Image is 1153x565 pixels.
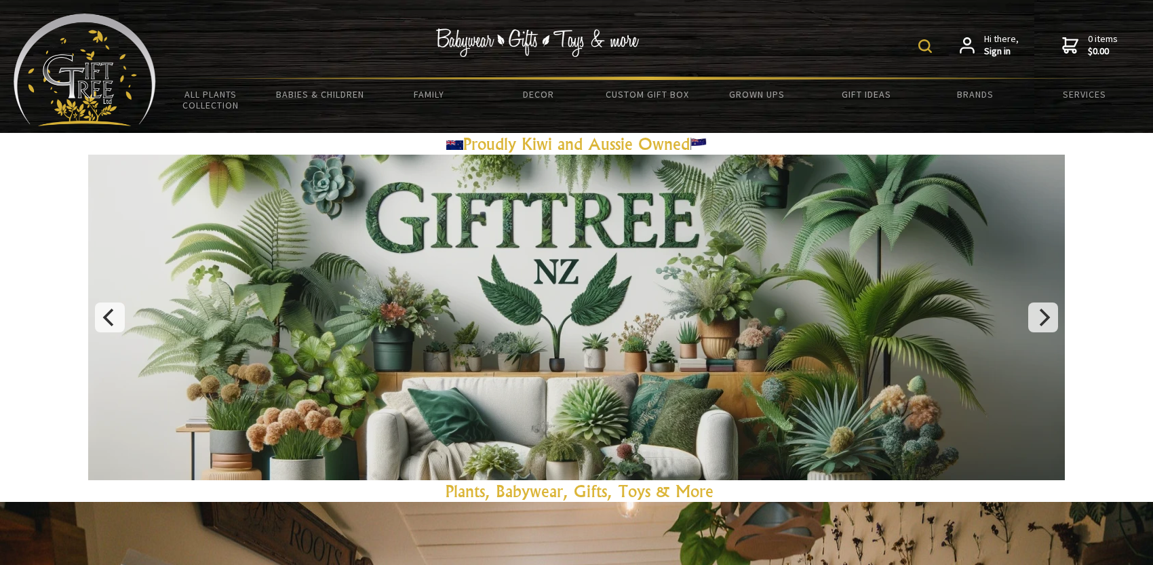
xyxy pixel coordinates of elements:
img: Babyware - Gifts - Toys and more... [14,14,156,126]
a: Decor [484,80,593,109]
strong: Sign in [984,45,1019,58]
a: Services [1030,80,1139,109]
a: Custom Gift Box [593,80,702,109]
img: Babywear - Gifts - Toys & more [435,28,639,57]
a: Proudly Kiwi and Aussie Owned [446,134,707,154]
span: Hi there, [984,33,1019,57]
img: product search [918,39,932,53]
strong: $0.00 [1088,45,1118,58]
a: Family [374,80,484,109]
a: 0 items$0.00 [1062,33,1118,57]
span: 0 items [1088,33,1118,57]
a: All Plants Collection [156,80,265,119]
a: Grown Ups [703,80,812,109]
a: Gift Ideas [812,80,921,109]
button: Previous [95,303,125,332]
a: Babies & Children [265,80,374,109]
a: Brands [921,80,1030,109]
a: Plants, Babywear, Gifts, Toys & Mor [446,481,705,501]
a: Hi there,Sign in [960,33,1019,57]
button: Next [1028,303,1058,332]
